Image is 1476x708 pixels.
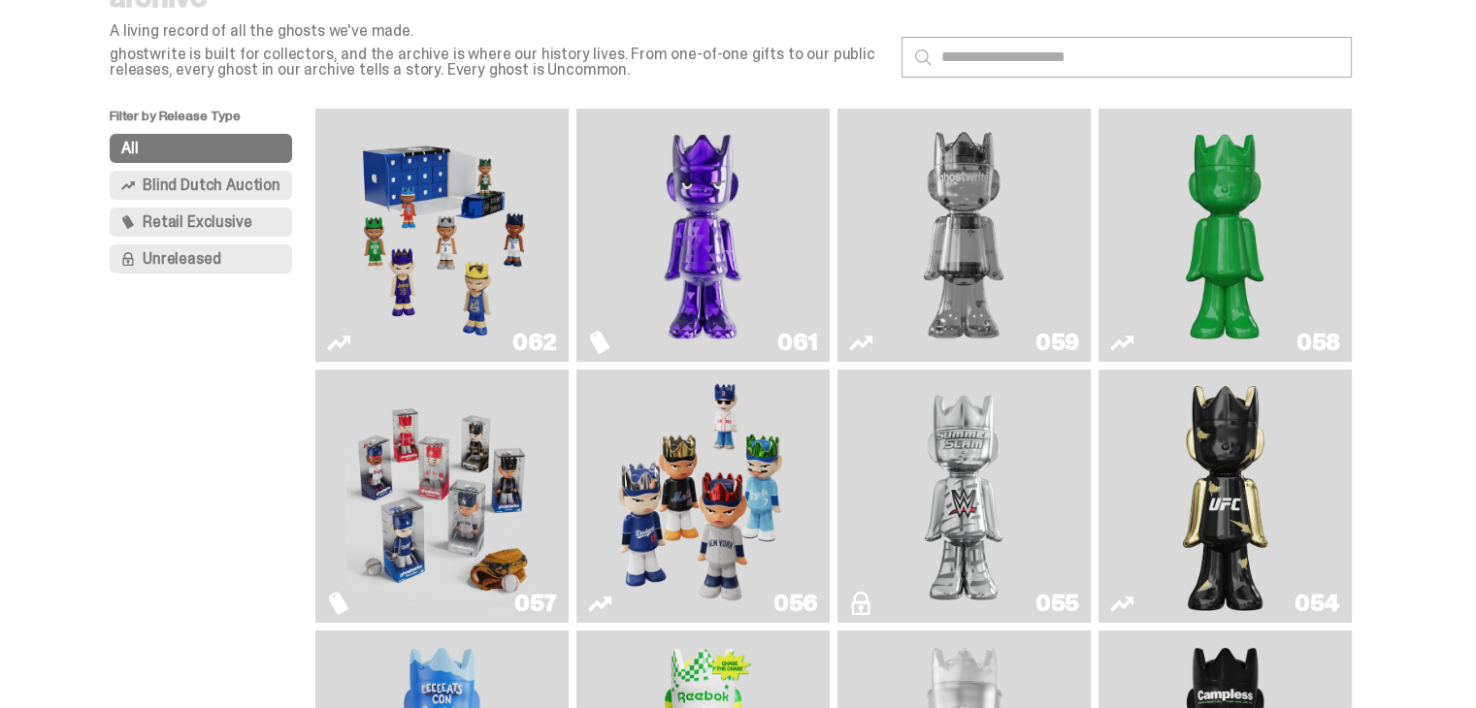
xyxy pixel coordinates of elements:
img: I Was There SummerSlam [869,377,1059,615]
div: 058 [1296,331,1340,354]
img: Game Face (2025) [346,116,537,354]
div: 056 [773,592,818,615]
span: Retail Exclusive [143,214,251,230]
img: Ruby [1174,377,1277,615]
div: 054 [1295,592,1340,615]
a: Schrödinger's ghost: Sunday Green [1110,116,1340,354]
a: Two [849,116,1079,354]
a: Game Face (2025) [327,116,557,354]
a: Ruby [1110,377,1340,615]
button: Retail Exclusive [110,208,292,237]
span: Unreleased [143,251,220,267]
p: Filter by Release Type [110,109,315,134]
img: Game Face (2025) [607,377,798,615]
a: Game Face (2025) [327,377,557,615]
div: 055 [1035,592,1079,615]
img: Fantasy [607,116,798,354]
span: Blind Dutch Auction [143,177,280,193]
p: ghostwrite is built for collectors, and the archive is where our history lives. From one-of-one g... [110,47,886,78]
img: Two [869,116,1059,354]
a: Game Face (2025) [588,377,818,615]
span: All [121,141,139,156]
img: Schrödinger's ghost: Sunday Green [1130,116,1320,354]
img: Game Face (2025) [346,377,537,615]
div: 061 [777,331,818,354]
div: 062 [512,331,557,354]
button: Unreleased [110,244,292,274]
p: A living record of all the ghosts we've made. [110,23,886,39]
div: 059 [1035,331,1079,354]
div: 057 [514,592,557,615]
button: All [110,134,292,163]
button: Blind Dutch Auction [110,171,292,200]
a: Fantasy [588,116,818,354]
a: I Was There SummerSlam [849,377,1079,615]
